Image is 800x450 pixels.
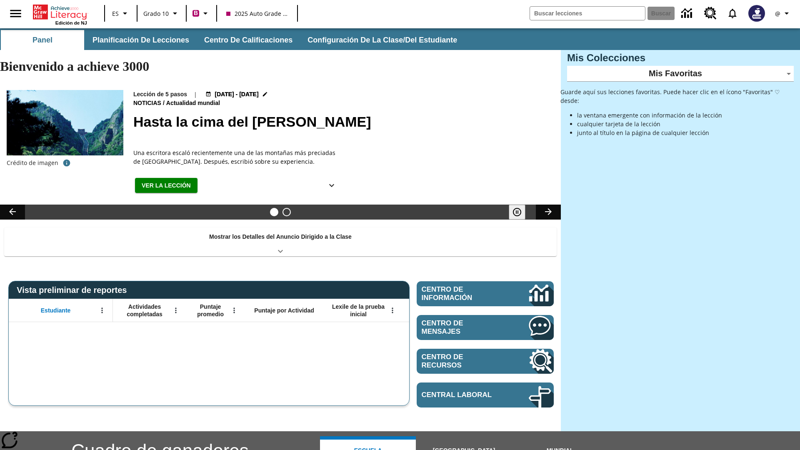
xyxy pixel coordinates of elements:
button: Ver más [323,178,340,193]
a: Centro de mensajes [417,315,554,340]
span: Actualidad mundial [166,99,222,108]
input: Buscar campo [530,7,645,20]
button: Crédito de foto e imágenes relacionadas: Dominio público/Charlie Fong [58,155,75,170]
a: Portada [33,4,87,20]
button: Abrir menú [228,304,240,317]
p: Lección de 5 pasos [133,90,187,99]
div: Mostrar los Detalles del Anuncio Dirigido a la Clase [4,227,557,256]
span: Actividades completadas [117,303,172,318]
a: Centro de información [676,2,699,25]
a: Centro de recursos, Se abrirá en una pestaña nueva. [699,2,722,25]
h2: Hasta la cima del monte Tai [133,111,551,132]
button: Diapositiva 1 Hasta la cima del monte Tai [270,208,278,216]
div: Pausar [509,205,534,220]
span: Noticias [133,99,163,108]
img: 6000 escalones de piedra para escalar el Monte Tai en la campiña china [7,90,123,156]
button: Pausar [509,205,525,220]
a: Centro de información [417,281,554,306]
span: Lexile de la prueba inicial [328,303,389,318]
span: [DATE] - [DATE] [215,90,258,99]
img: Avatar [748,5,765,22]
button: Diapositiva 2 Definiendo el propósito del Gobierno [282,208,291,216]
button: Abrir el menú lateral [3,1,28,26]
span: Central laboral [422,391,504,399]
span: Una escritora escaló recientemente una de las montañas más preciadas de China. Después, escribió ... [133,148,342,166]
a: Centro de recursos, Se abrirá en una pestaña nueva. [417,349,554,374]
button: Planificación de lecciones [86,30,196,50]
button: Ver la lección [135,178,197,193]
span: B [194,8,198,18]
h3: Mis Colecciones [567,52,794,64]
span: Puntaje por Actividad [254,307,314,314]
button: Perfil/Configuración [770,6,797,21]
span: Edición de NJ [55,20,87,25]
button: Abrir menú [96,304,108,317]
div: Una escritora escaló recientemente una de las montañas más preciadas de [GEOGRAPHIC_DATA]. Despué... [133,148,342,166]
button: Escoja un nuevo avatar [743,2,770,24]
button: Centro de calificaciones [197,30,299,50]
span: @ [775,9,780,18]
span: 2025 Auto Grade 10 [226,9,288,18]
span: Centro de recursos [422,353,504,370]
p: Crédito de imagen [7,159,58,167]
button: Abrir menú [386,304,399,317]
a: Notificaciones [722,2,743,24]
p: Guarde aquí sus lecciones favoritas. Puede hacer clic en el ícono "Favoritas" ♡ desde: [560,87,794,105]
button: Lenguaje: ES, Selecciona un idioma [107,6,134,21]
button: Panel [1,30,84,50]
a: Central laboral [417,382,554,407]
li: cualquier tarjeta de la lección [577,120,794,128]
span: Puntaje promedio [190,303,230,318]
div: Mis Favoritas [567,66,794,82]
button: Boost El color de la clase es rojo violeta. Cambiar el color de la clase. [189,6,214,21]
span: Estudiante [41,307,71,314]
button: Grado: Grado 10, Elige un grado [140,6,183,21]
span: Centro de mensajes [422,319,504,336]
span: Centro de información [422,285,500,302]
button: Configuración de la clase/del estudiante [301,30,464,50]
span: / [163,100,165,106]
li: la ventana emergente con información de la lección [577,111,794,120]
div: Portada [33,3,87,25]
span: | [194,90,197,99]
span: Vista preliminar de reportes [17,285,131,295]
button: 22 jul - 30 jun Elegir fechas [204,90,270,99]
span: Grado 10 [143,9,169,18]
button: Abrir menú [170,304,182,317]
li: junto al título en la página de cualquier lección [577,128,794,137]
button: Carrusel de lecciones, seguir [536,205,561,220]
p: Mostrar los Detalles del Anuncio Dirigido a la Clase [209,232,352,241]
span: ES [112,9,119,18]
